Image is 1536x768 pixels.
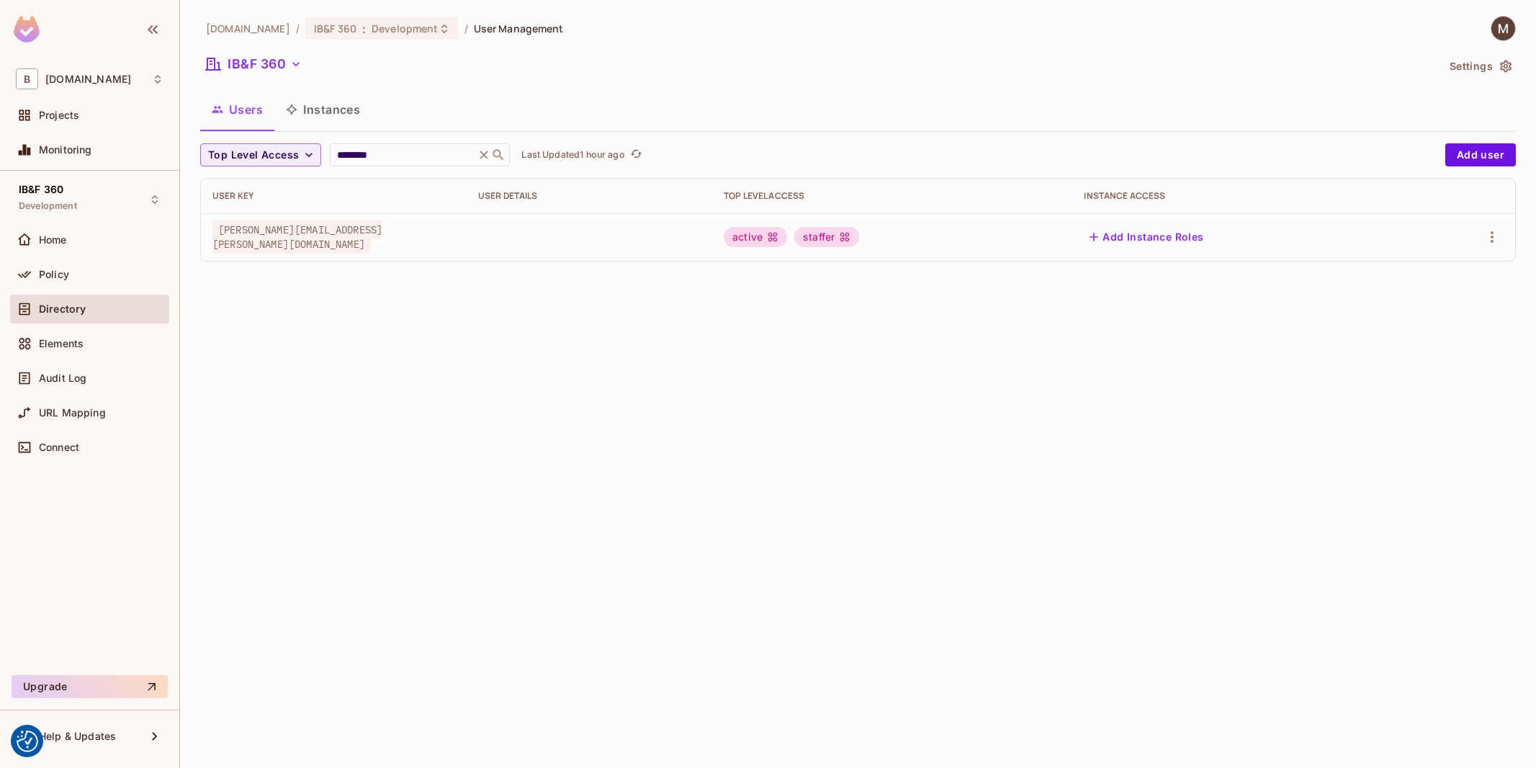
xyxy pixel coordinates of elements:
[464,22,468,35] li: /
[521,149,624,161] p: Last Updated 1 hour ago
[19,200,77,212] span: Development
[1084,226,1209,249] button: Add Instance Roles
[39,338,84,349] span: Elements
[724,190,1061,202] div: Top Level Access
[39,303,86,315] span: Directory
[39,731,116,742] span: Help & Updates
[361,23,367,35] span: :
[17,731,38,752] button: Consent Preferences
[39,442,79,453] span: Connect
[14,16,40,43] img: SReyMgAAAABJRU5ErkJggg==
[794,227,859,247] div: staffer
[17,731,38,752] img: Revisit consent button
[45,73,131,85] span: Workspace: bbva.com
[625,146,645,164] span: Click to refresh data
[39,407,106,419] span: URL Mapping
[212,220,382,254] span: [PERSON_NAME][EMAIL_ADDRESS][PERSON_NAME][DOMAIN_NAME]
[1491,17,1515,40] img: MICHAELL MAHAN RODRÍGUEZ
[200,53,307,76] button: IB&F 360
[478,190,701,202] div: User Details
[208,146,299,164] span: Top Level Access
[474,22,564,35] span: User Management
[19,184,63,195] span: IB&F 360
[39,269,69,280] span: Policy
[1445,143,1516,166] button: Add user
[16,68,38,89] span: B
[630,148,642,162] span: refresh
[12,675,168,698] button: Upgrade
[212,190,455,202] div: User Key
[39,110,79,121] span: Projects
[206,22,290,35] span: the active workspace
[724,227,787,247] div: active
[39,372,86,384] span: Audit Log
[1444,55,1516,78] button: Settings
[39,144,92,156] span: Monitoring
[372,22,438,35] span: Development
[39,234,67,246] span: Home
[200,91,274,128] button: Users
[296,22,300,35] li: /
[1084,190,1398,202] div: Instance Access
[314,22,356,35] span: IB&F 360
[200,143,321,166] button: Top Level Access
[274,91,372,128] button: Instances
[628,146,645,164] button: refresh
